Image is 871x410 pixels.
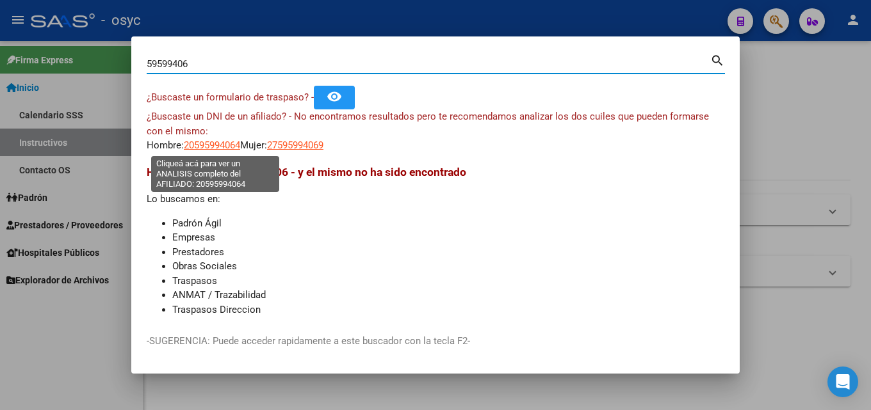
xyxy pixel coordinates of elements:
[147,164,724,317] div: Lo buscamos en:
[710,52,725,67] mat-icon: search
[147,334,724,349] p: -SUGERENCIA: Puede acceder rapidamente a este buscador con la tecla F2-
[172,245,724,260] li: Prestadores
[147,109,724,153] div: Hombre: Mujer:
[172,288,724,303] li: ANMAT / Trazabilidad
[267,139,323,151] span: 27595994069
[147,111,709,137] span: ¿Buscaste un DNI de un afiliado? - No encontramos resultados pero te recomendamos analizar los do...
[184,139,240,151] span: 20595994064
[172,216,724,231] li: Padrón Ágil
[172,303,724,317] li: Traspasos Direccion
[147,166,466,178] span: Hemos buscado - 59599406 - y el mismo no ha sido encontrado
[172,259,724,274] li: Obras Sociales
[827,367,858,397] div: Open Intercom Messenger
[172,274,724,288] li: Traspasos
[147,91,314,103] span: ¿Buscaste un formulario de traspaso? -
[327,89,342,104] mat-icon: remove_red_eye
[172,230,724,245] li: Empresas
